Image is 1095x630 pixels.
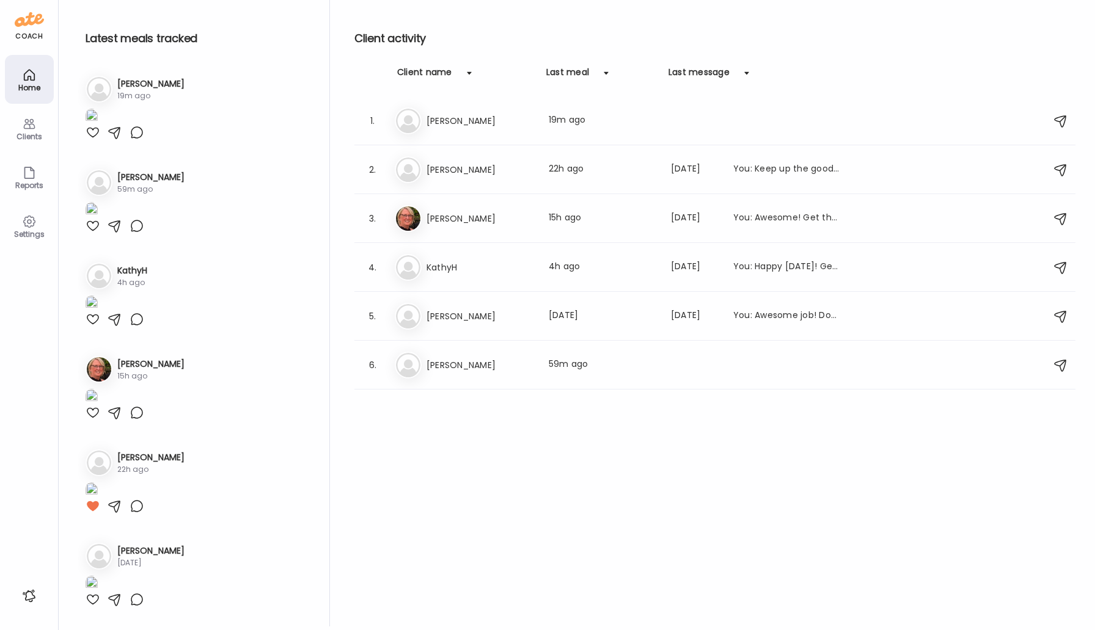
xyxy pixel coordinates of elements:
[87,357,111,382] img: avatars%2FahVa21GNcOZO3PHXEF6GyZFFpym1
[427,358,534,372] h3: [PERSON_NAME]
[427,260,534,275] h3: KathyH
[396,109,420,133] img: bg-avatar-default.svg
[546,66,589,85] div: Last meal
[86,202,98,219] img: images%2FMmnsg9FMMIdfUg6NitmvFa1XKOJ3%2FS2pL1gHC4bm703NNbeiw%2FrInm9Tr5NAefDJJN94wZ_1080
[549,309,656,324] div: [DATE]
[117,464,185,475] div: 22h ago
[733,162,841,177] div: You: Keep up the good work! Get that food in!
[668,66,730,85] div: Last message
[549,162,656,177] div: 22h ago
[117,545,185,557] h3: [PERSON_NAME]
[117,277,147,288] div: 4h ago
[396,255,420,280] img: bg-avatar-default.svg
[7,230,51,238] div: Settings
[86,576,98,592] img: images%2FCVHIpVfqQGSvEEy3eBAt9lLqbdp1%2FAQftaexOejixkgrTLpLO%2FaXAQiLoTlIeRzKKxYfEN_1080
[117,371,185,382] div: 15h ago
[86,109,98,125] img: images%2FZ3DZsm46RFSj8cBEpbhayiVxPSD3%2F9412h21mIo2OWKJTaURZ%2FVWJYnVfUtVK0KAY5v1GV_1080
[117,171,185,184] h3: [PERSON_NAME]
[671,309,719,324] div: [DATE]
[86,295,98,312] img: images%2FMTny8fGZ1zOH0uuf6Y6gitpLC3h1%2FffIjyF8zh0Wy2m5JckIt%2FYtLCCKuX4tCXk4JEiWIm_1080
[354,29,1075,48] h2: Client activity
[7,132,51,140] div: Clients
[365,211,380,226] div: 3.
[117,90,185,101] div: 19m ago
[15,31,43,42] div: coach
[549,211,656,226] div: 15h ago
[549,358,656,372] div: 59m ago
[117,78,185,90] h3: [PERSON_NAME]
[117,264,147,277] h3: KathyH
[87,451,111,475] img: bg-avatar-default.svg
[549,260,656,275] div: 4h ago
[117,184,185,195] div: 59m ago
[671,211,719,226] div: [DATE]
[87,77,111,101] img: bg-avatar-default.svg
[396,304,420,328] img: bg-avatar-default.svg
[365,309,380,324] div: 5.
[86,389,98,405] img: images%2FahVa21GNcOZO3PHXEF6GyZFFpym1%2Fi3dqN72zUVDv2yAy1CqY%2FE9ciUckv0tqGclCattaz_1080
[117,451,185,464] h3: [PERSON_NAME]
[365,260,380,275] div: 4.
[396,206,420,231] img: avatars%2FahVa21GNcOZO3PHXEF6GyZFFpym1
[86,29,310,48] h2: Latest meals tracked
[671,260,719,275] div: [DATE]
[86,482,98,499] img: images%2FTWbYycbN6VXame8qbTiqIxs9Hvy2%2F8YjIBzHZDtEdViZzlHTT%2F40HzzdCv2Hnl7Yzkkt6X_1080
[671,162,719,177] div: [DATE]
[549,114,656,128] div: 19m ago
[117,358,185,371] h3: [PERSON_NAME]
[427,211,534,226] h3: [PERSON_NAME]
[427,114,534,128] h3: [PERSON_NAME]
[396,353,420,377] img: bg-avatar-default.svg
[733,260,841,275] div: You: Happy [DATE]! Get that food/water/sleep in from the past few days [DATE]! Enjoy your weekend!
[427,309,534,324] h3: [PERSON_NAME]
[427,162,534,177] h3: [PERSON_NAME]
[7,84,51,92] div: Home
[365,114,380,128] div: 1.
[87,170,111,195] img: bg-avatar-default.svg
[365,358,380,372] div: 6.
[87,264,111,288] img: bg-avatar-default.svg
[365,162,380,177] div: 2.
[7,181,51,189] div: Reports
[396,157,420,182] img: bg-avatar-default.svg
[733,211,841,226] div: You: Awesome! Get that sleep in for [DATE] and [DATE], you're doing great!
[117,557,185,568] div: [DATE]
[87,544,111,568] img: bg-avatar-default.svg
[733,309,841,324] div: You: Awesome job! Don't forget to add in sleep and water intake! Keep up the good work!
[397,66,452,85] div: Client name
[15,10,44,29] img: ate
